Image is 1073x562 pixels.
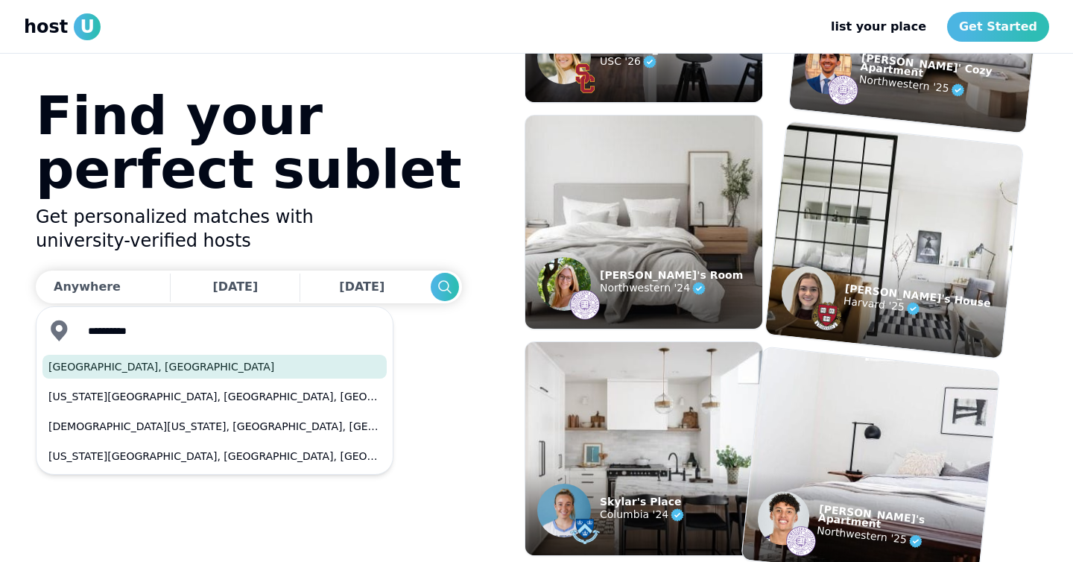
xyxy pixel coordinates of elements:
div: Anywhere [54,278,121,296]
img: example listing host [570,63,600,93]
span: host [24,15,68,39]
p: [PERSON_NAME]'s Apartment [818,504,984,539]
button: [GEOGRAPHIC_DATA], [GEOGRAPHIC_DATA] [42,355,387,379]
h2: Get personalized matches with university-verified hosts [36,205,462,253]
button: Search [431,273,459,301]
nav: Main [819,12,1049,42]
p: Skylar's Place [600,497,686,506]
p: Northwestern '24 [600,280,743,297]
a: Get Started [947,12,1049,42]
a: list your place [819,12,938,42]
span: U [74,13,101,40]
p: Columbia '24 [600,506,686,524]
img: example listing host [570,290,600,320]
span: [DATE] [212,280,258,294]
img: example listing host [537,31,591,84]
p: [PERSON_NAME]'s Room [600,271,743,280]
button: [US_STATE][GEOGRAPHIC_DATA], [GEOGRAPHIC_DATA], [GEOGRAPHIC_DATA], [GEOGRAPHIC_DATA] [42,385,387,408]
div: Dates trigger [36,271,462,303]
img: example listing host [785,525,817,558]
button: [DEMOGRAPHIC_DATA][US_STATE], [GEOGRAPHIC_DATA], [GEOGRAPHIC_DATA], [GEOGRAPHIC_DATA] [42,414,387,438]
img: example listing [525,342,762,555]
img: example listing host [811,300,843,332]
button: [US_STATE][GEOGRAPHIC_DATA], [GEOGRAPHIC_DATA], [GEOGRAPHIC_DATA] [42,444,387,468]
img: example listing [525,116,762,329]
img: example listing host [537,257,591,311]
img: example listing host [779,264,838,323]
p: Northwestern '25 [858,71,1029,107]
img: example listing host [756,489,812,548]
img: example listing [765,121,1023,359]
h1: Find your perfect sublet [36,89,462,196]
img: example listing host [803,38,854,96]
button: Anywhere [36,271,166,303]
p: Northwestern '25 [816,522,982,557]
span: [DATE] [339,280,384,294]
a: hostU [24,13,101,40]
p: [PERSON_NAME]' Cozy Apartment [860,53,1031,89]
p: [PERSON_NAME]'s House [844,283,991,308]
p: Harvard '25 [843,292,990,325]
p: USC '26 [600,53,738,71]
img: example listing host [570,517,600,546]
img: example listing host [537,484,591,537]
img: example listing host [826,74,859,107]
